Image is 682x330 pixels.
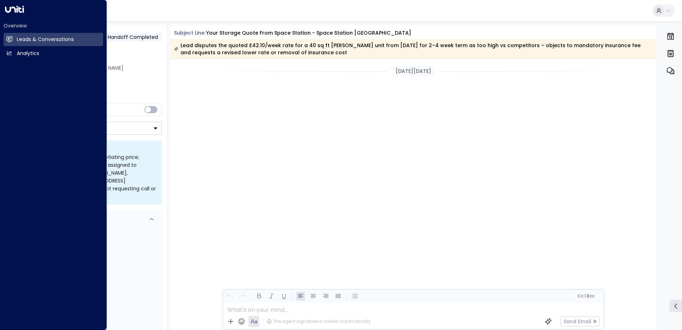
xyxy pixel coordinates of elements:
div: Your storage quote from Space Station - Space Station [GEOGRAPHIC_DATA] [206,29,411,37]
span: Cc Bcc [577,294,594,299]
a: Analytics [4,47,103,60]
h2: Leads & Conversations [17,36,74,43]
div: The agent signature is added automatically [267,318,371,325]
h2: Overview [4,22,103,29]
span: Handoff Completed [108,34,158,41]
h2: Analytics [17,50,39,57]
span: Subject Line: [174,29,205,36]
button: Undo [225,292,234,301]
div: [DATE][DATE] [393,66,434,76]
span: | [584,294,586,299]
button: Cc|Bcc [574,293,597,300]
button: Redo [238,292,246,301]
div: Lead disputes the quoted £42.10/week rate for a 40 sq ft [PERSON_NAME] unit from [DATE] for 2–4 w... [174,42,652,56]
a: Leads & Conversations [4,33,103,46]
